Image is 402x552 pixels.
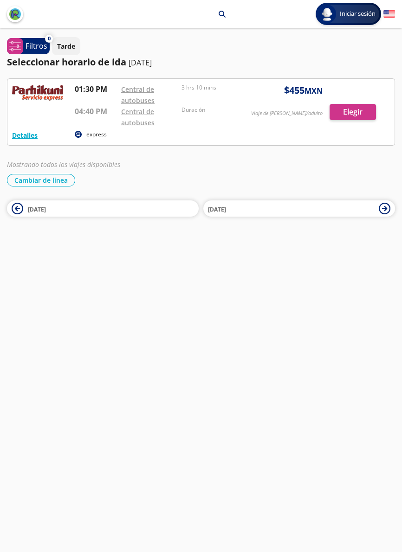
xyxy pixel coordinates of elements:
[121,107,155,127] a: Central de autobuses
[111,9,149,19] p: Zihuatanejo
[129,57,152,68] p: [DATE]
[383,8,395,20] button: English
[12,130,38,140] button: Detalles
[48,35,51,43] span: 0
[57,41,75,51] p: Tarde
[7,174,75,186] button: Cambiar de línea
[86,130,107,139] p: express
[7,200,199,217] button: [DATE]
[208,205,226,213] span: [DATE]
[7,6,23,22] button: back
[121,85,155,105] a: Central de autobuses
[7,55,126,69] p: Seleccionar horario de ida
[7,38,50,54] button: 0Filtros
[161,9,212,19] p: Cuatro Caminos
[26,40,47,51] p: Filtros
[28,205,46,213] span: [DATE]
[7,160,120,169] em: Mostrando todos los viajes disponibles
[336,9,379,19] span: Iniciar sesión
[203,200,395,217] button: [DATE]
[52,37,80,55] button: Tarde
